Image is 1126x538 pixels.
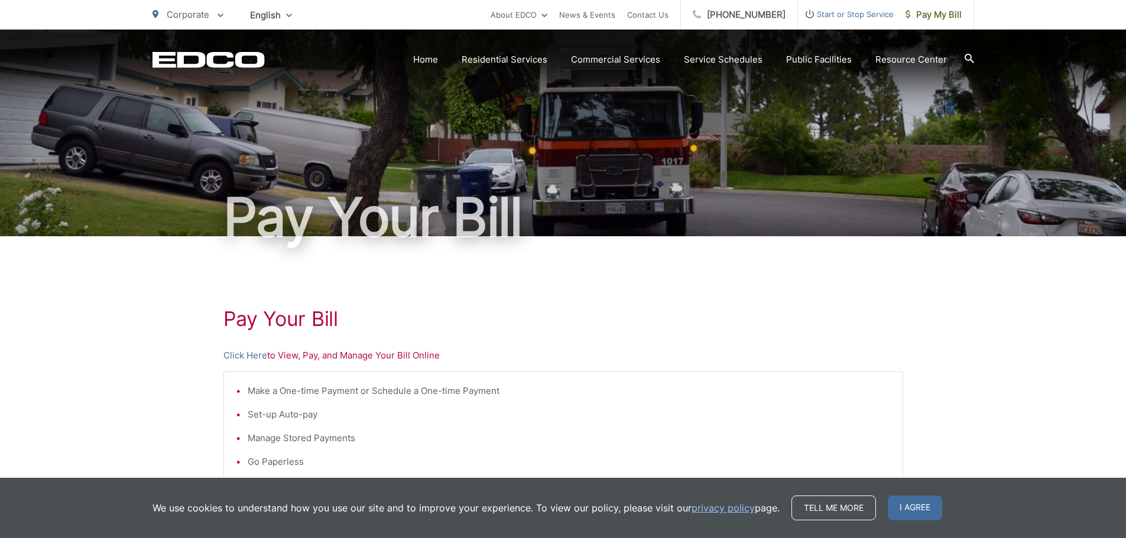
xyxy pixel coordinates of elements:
[786,53,852,67] a: Public Facilities
[167,9,209,20] span: Corporate
[906,8,962,22] span: Pay My Bill
[692,501,755,515] a: privacy policy
[223,348,267,363] a: Click Here
[491,8,547,22] a: About EDCO
[248,407,891,422] li: Set-up Auto-pay
[875,53,947,67] a: Resource Center
[571,53,660,67] a: Commercial Services
[248,384,891,398] li: Make a One-time Payment or Schedule a One-time Payment
[791,495,876,520] a: Tell me more
[627,8,669,22] a: Contact Us
[223,348,903,363] p: to View, Pay, and Manage Your Bill Online
[413,53,438,67] a: Home
[152,188,974,247] h1: Pay Your Bill
[152,501,780,515] p: We use cookies to understand how you use our site and to improve your experience. To view our pol...
[152,51,265,68] a: EDCD logo. Return to the homepage.
[248,455,891,469] li: Go Paperless
[462,53,547,67] a: Residential Services
[888,495,942,520] span: I agree
[241,5,301,25] span: English
[684,53,762,67] a: Service Schedules
[223,307,903,331] h1: Pay Your Bill
[559,8,615,22] a: News & Events
[248,431,891,445] li: Manage Stored Payments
